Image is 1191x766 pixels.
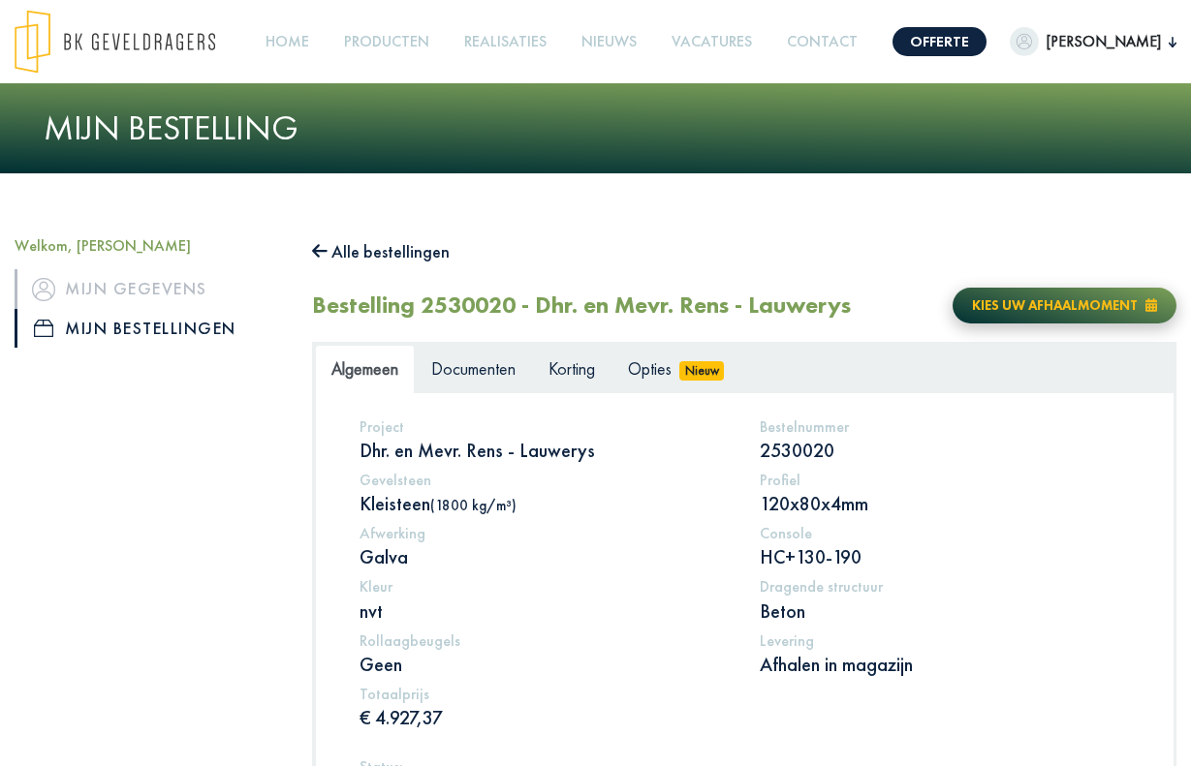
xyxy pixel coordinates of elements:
[360,544,730,569] p: Galva
[972,296,1138,314] span: Kies uw afhaalmoment
[15,10,215,74] img: logo
[315,345,1174,392] ul: Tabs
[15,236,283,255] h5: Welkom, [PERSON_NAME]
[32,278,55,301] img: icon
[360,471,730,489] h5: Gevelsteen
[1010,27,1176,56] button: [PERSON_NAME]
[760,652,1130,677] p: Afhalen in magazijn
[44,107,1148,149] h1: Mijn bestelling
[360,438,730,463] p: Dhr. en Mevr. Rens - Lauwerys
[760,544,1130,569] p: HC+130-190
[258,20,317,64] a: Home
[15,269,283,308] a: iconMijn gegevens
[1039,30,1169,53] span: [PERSON_NAME]
[628,357,672,380] span: Opties
[760,524,1130,542] h5: Console
[360,417,730,436] h5: Project
[760,438,1130,463] p: 2530020
[360,577,730,596] h5: Kleur
[760,631,1130,650] h5: Levering
[779,20,865,64] a: Contact
[312,291,851,320] h2: Bestelling 2530020 - Dhr. en Mevr. Rens - Lauwerys
[360,705,730,730] p: € 4.927,37
[360,631,730,650] h5: Rollaagbeugels
[360,491,730,516] p: Kleisteen
[34,320,53,337] img: icon
[360,685,730,703] h5: Totaalprijs
[760,598,1130,624] p: Beton
[431,357,516,380] span: Documenten
[760,491,1130,516] p: 120x80x4mm
[760,417,1130,436] h5: Bestelnummer
[760,577,1130,596] h5: Dragende structuur
[360,598,730,624] p: nvt
[664,20,760,64] a: Vacatures
[760,471,1130,489] h5: Profiel
[574,20,644,64] a: Nieuws
[430,496,517,514] span: (1800 kg/m³)
[1010,27,1039,56] img: dummypic.png
[456,20,554,64] a: Realisaties
[360,652,730,677] p: Geen
[548,357,595,380] span: Korting
[893,27,987,56] a: Offerte
[312,236,450,267] button: Alle bestellingen
[679,361,724,381] span: Nieuw
[360,524,730,542] h5: Afwerking
[953,288,1176,323] button: Kies uw afhaalmoment
[15,309,283,348] a: iconMijn bestellingen
[331,357,398,380] span: Algemeen
[336,20,437,64] a: Producten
